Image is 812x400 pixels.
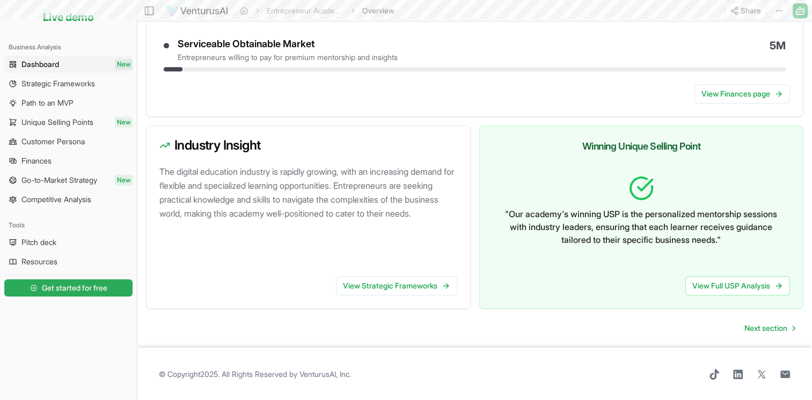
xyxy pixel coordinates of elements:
[299,369,349,379] a: VenturusAI, Inc
[21,256,57,267] span: Resources
[21,78,95,89] span: Strategic Frameworks
[685,276,790,295] a: View Full USP Analysis
[4,191,133,208] a: Competitive Analysis
[115,117,133,128] span: New
[4,39,133,56] div: Business Analysis
[736,317,803,339] nav: pagination
[4,114,133,131] a: Unique Selling PointsNew
[493,139,791,154] h3: Winning Unique Selling Point
[736,317,803,339] a: Go to next page
[4,94,133,112] a: Path to an MVP
[115,59,133,70] span: New
[21,136,85,147] span: Customer Persona
[178,38,398,50] div: Serviceable Obtainable Market
[21,237,56,248] span: Pitch deck
[178,52,398,63] div: entrepreneurs willing to pay for premium mentorship and insights
[159,139,457,152] h3: Industry Insight
[4,253,133,270] a: Resources
[4,172,133,189] a: Go-to-Market StrategyNew
[501,208,782,246] p: " Our academy's winning USP is the personalized mentorship sessions with industry leaders, ensuri...
[694,84,790,103] a: View Finances page
[744,323,787,334] span: Next section
[4,56,133,73] a: DashboardNew
[159,369,351,380] span: © Copyright 2025 . All Rights Reserved by .
[4,277,133,299] a: Get started for free
[21,98,74,108] span: Path to an MVP
[4,133,133,150] a: Customer Persona
[21,59,59,70] span: Dashboard
[4,75,133,92] a: Strategic Frameworks
[42,283,107,293] span: Get started for free
[21,117,93,128] span: Unique Selling Points
[159,165,462,220] p: The digital education industry is rapidly growing, with an increasing demand for flexible and spe...
[770,38,786,63] span: 5M
[4,234,133,251] a: Pitch deck
[21,155,52,166] span: Finances
[21,175,97,186] span: Go-to-Market Strategy
[336,276,457,295] a: View Strategic Frameworks
[115,175,133,186] span: New
[4,217,133,234] div: Tools
[4,152,133,169] a: Finances
[4,279,133,297] button: Get started for free
[21,194,91,205] span: Competitive Analysis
